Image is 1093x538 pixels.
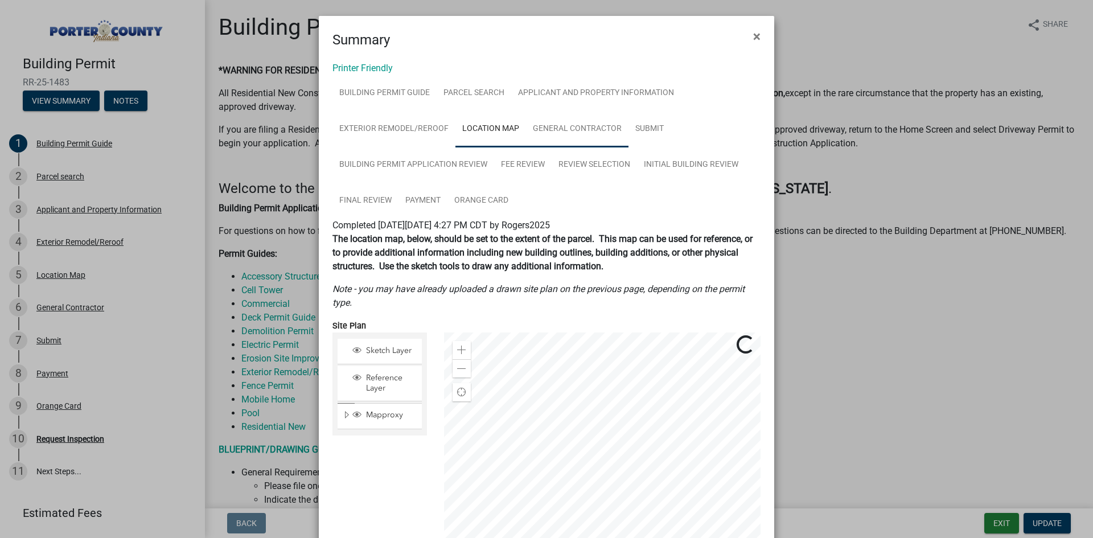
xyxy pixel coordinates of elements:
span: Mapproxy [363,410,418,420]
div: Sketch Layer [351,346,418,357]
span: Expand [342,410,351,422]
h4: Summary [332,30,390,50]
a: Exterior Remodel/Reroof [332,111,455,147]
div: Zoom in [453,341,471,359]
a: Parcel search [437,75,511,112]
button: Close [744,20,770,52]
span: Reference Layer [363,373,418,393]
a: Orange Card [447,183,515,219]
div: Find my location [453,383,471,401]
a: Final Review [332,183,398,219]
i: Note - you may have already uploaded a drawn site plan on the previous page, depending on the per... [332,284,745,308]
a: Applicant and Property Information [511,75,681,112]
div: Mapproxy [351,410,418,421]
a: Submit [628,111,671,147]
li: Sketch Layer [338,339,422,364]
a: General Contractor [526,111,628,147]
a: Fee Review [494,147,552,183]
a: Building Permit Application Review [332,147,494,183]
a: Building Permit Guide [332,75,437,112]
a: Initial Building Review [637,147,745,183]
label: Site Plan [332,322,366,330]
li: Reference Layer [338,366,422,401]
a: Review Selection [552,147,637,183]
a: Printer Friendly [332,63,393,73]
div: Zoom out [453,359,471,377]
span: Sketch Layer [363,346,418,356]
strong: The location map, below, should be set to the extent of the parcel. This map can be used for refe... [332,233,753,272]
ul: Layer List [336,336,423,432]
span: × [753,28,761,44]
a: Payment [398,183,447,219]
a: Location Map [455,111,526,147]
li: Mapproxy [338,403,422,429]
span: Completed [DATE][DATE] 4:27 PM CDT by Rogers2025 [332,220,550,231]
div: Reference Layer [351,373,418,393]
